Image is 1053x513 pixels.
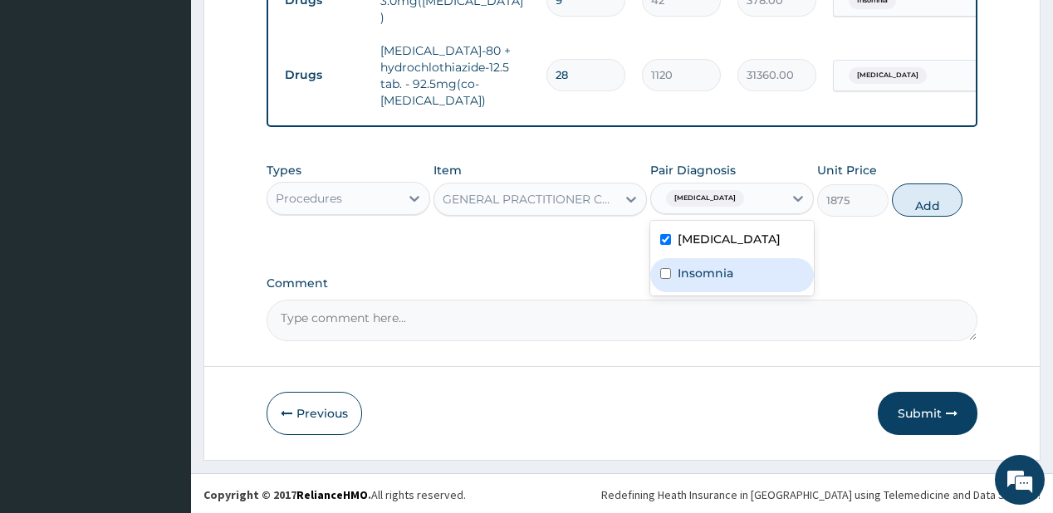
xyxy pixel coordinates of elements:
[267,276,977,291] label: Comment
[8,339,316,397] textarea: Type your message and hit 'Enter'
[267,392,362,435] button: Previous
[372,34,538,117] td: [MEDICAL_DATA]-80 + hydrochlothiazide-12.5 tab. - 92.5mg(co-[MEDICAL_DATA])
[666,190,744,207] span: [MEDICAL_DATA]
[892,183,963,217] button: Add
[276,190,342,207] div: Procedures
[96,152,229,320] span: We're online!
[267,164,301,178] label: Types
[678,231,781,247] label: [MEDICAL_DATA]
[433,162,462,178] label: Item
[817,162,877,178] label: Unit Price
[443,191,618,208] div: GENERAL PRACTITIONER CONSULTATION FOLLOW UP
[203,487,371,502] strong: Copyright © 2017 .
[31,83,67,125] img: d_794563401_company_1708531726252_794563401
[86,93,279,115] div: Chat with us now
[296,487,368,502] a: RelianceHMO
[650,162,736,178] label: Pair Diagnosis
[601,486,1041,503] div: Redefining Heath Insurance in [GEOGRAPHIC_DATA] using Telemedicine and Data Science!
[678,265,733,281] label: Insomnia
[878,392,977,435] button: Submit
[272,8,312,48] div: Minimize live chat window
[849,67,927,84] span: [MEDICAL_DATA]
[277,60,372,90] td: Drugs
